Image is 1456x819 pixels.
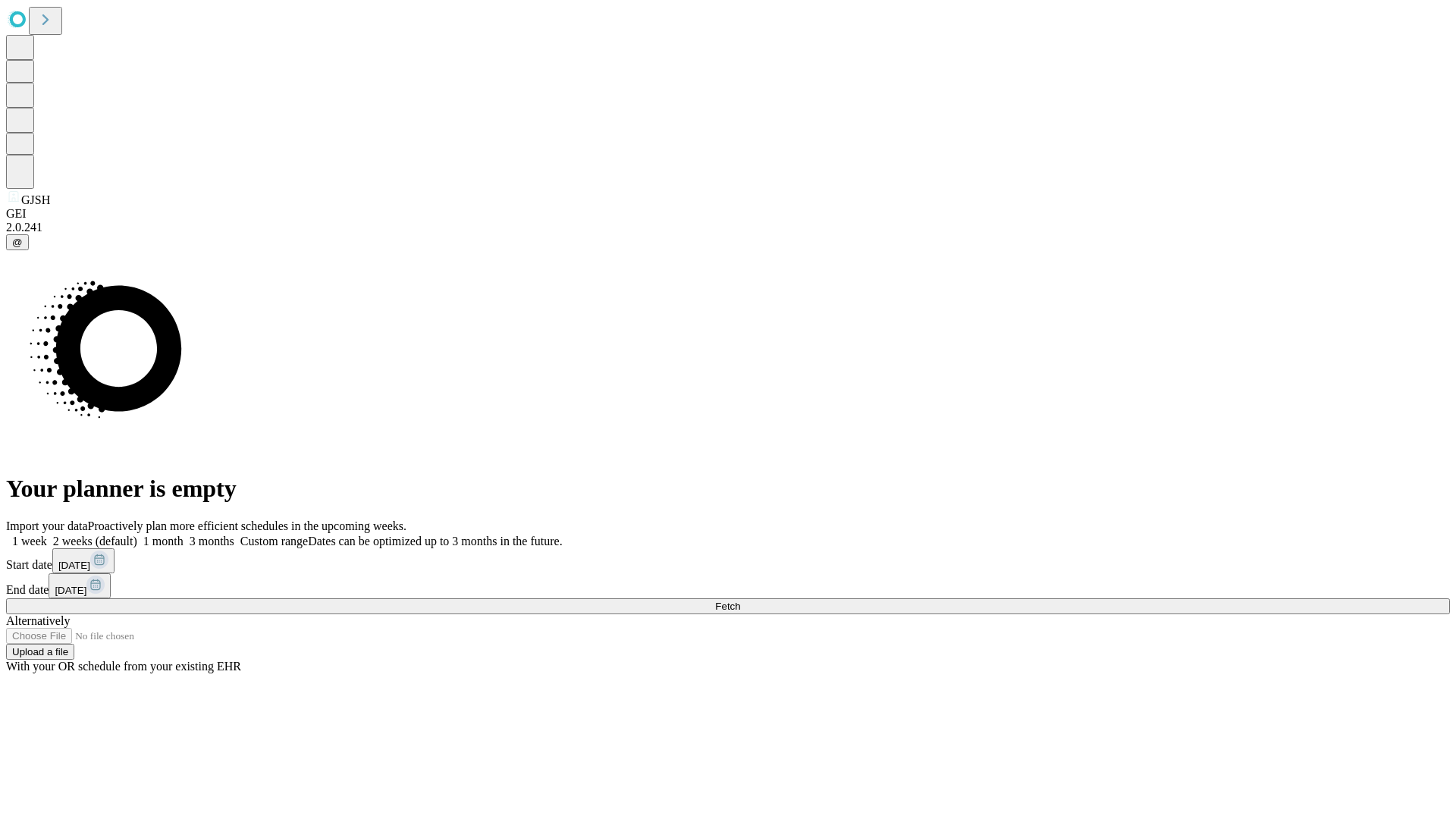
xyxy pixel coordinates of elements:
span: Dates can be optimized up to 3 months in the future. [308,535,562,548]
div: Start date [6,548,1450,573]
button: Upload a file [6,644,74,660]
div: 2.0.241 [6,221,1450,234]
span: @ [12,237,23,248]
div: End date [6,573,1450,598]
span: Proactively plan more efficient schedules in the upcoming weeks. [88,519,406,532]
button: @ [6,234,29,250]
button: Fetch [6,598,1450,614]
h1: Your planner is empty [6,475,1450,503]
span: 1 month [143,535,184,548]
span: With your OR schedule from your existing EHR [6,660,241,673]
span: Alternatively [6,614,70,627]
span: [DATE] [58,560,90,571]
span: Import your data [6,519,88,532]
button: [DATE] [49,573,111,598]
span: 2 weeks (default) [53,535,137,548]
span: GJSH [21,193,50,206]
div: GEI [6,207,1450,221]
span: Fetch [715,601,740,612]
span: [DATE] [55,585,86,596]
span: 1 week [12,535,47,548]
button: [DATE] [52,548,115,573]
span: 3 months [190,535,234,548]
span: Custom range [240,535,308,548]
